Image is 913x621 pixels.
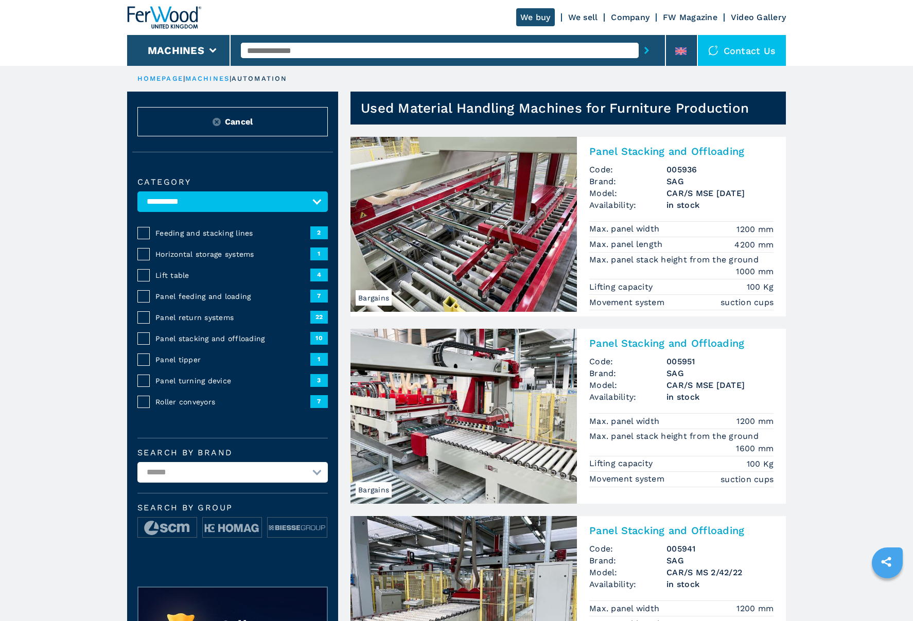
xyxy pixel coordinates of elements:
[869,575,905,613] iframe: Chat
[310,247,328,260] span: 1
[155,291,310,301] span: Panel feeding and loading
[310,311,328,323] span: 22
[137,107,328,136] button: ResetCancel
[185,75,230,82] a: machines
[155,228,310,238] span: Feeding and stacking lines
[666,543,774,555] h3: 005941
[589,164,666,175] span: Code:
[698,35,786,66] div: Contact us
[589,239,665,250] p: Max. panel length
[127,6,201,29] img: Ferwood
[666,391,774,403] span: in stock
[137,178,328,186] label: Category
[589,199,666,211] span: Availability:
[589,458,655,469] p: Lifting capacity
[589,367,666,379] span: Brand:
[666,164,774,175] h3: 005936
[589,223,662,235] p: Max. panel width
[350,329,577,504] img: Panel Stacking and Offloading SAG CAR/S MSE 1/25/12
[666,578,774,590] span: in stock
[589,175,666,187] span: Brand:
[203,518,261,538] img: image
[589,297,667,308] p: Movement system
[663,12,717,22] a: FW Magazine
[589,254,761,265] p: Max. panel stack height from the ground
[310,226,328,239] span: 2
[232,74,287,83] p: automation
[589,187,666,199] span: Model:
[310,332,328,344] span: 10
[568,12,598,22] a: We sell
[589,431,761,442] p: Max. panel stack height from the ground
[310,395,328,407] span: 7
[268,518,326,538] img: image
[155,354,310,365] span: Panel tipper
[721,296,774,308] em: suction cups
[589,473,667,485] p: Movement system
[230,75,232,82] span: |
[350,137,786,316] a: Panel Stacking and Offloading SAG CAR/S MSE 1/30/12BargainsPanel Stacking and OffloadingCode:0059...
[589,337,774,349] h2: Panel Stacking and Offloading
[736,415,774,427] em: 1200 mm
[155,397,310,407] span: Roller conveyors
[155,312,310,323] span: Panel return systems
[736,602,774,614] em: 1200 mm
[589,555,666,566] span: Brand:
[734,239,774,251] em: 4200 mm
[666,199,774,211] span: in stock
[155,249,310,259] span: Horizontal storage systems
[589,416,662,427] p: Max. panel width
[666,555,774,566] h3: SAG
[155,376,310,386] span: Panel turning device
[137,75,183,82] a: HOMEPAGE
[708,45,718,56] img: Contact us
[589,578,666,590] span: Availability:
[639,39,655,62] button: submit-button
[666,566,774,578] h3: CAR/S MS 2/42/22
[721,473,774,485] em: suction cups
[589,543,666,555] span: Code:
[138,518,197,538] img: image
[589,391,666,403] span: Availability:
[155,333,310,344] span: Panel stacking and offloading
[516,8,555,26] a: We buy
[356,482,392,498] span: Bargains
[873,549,899,575] a: sharethis
[589,603,662,614] p: Max. panel width
[310,269,328,281] span: 4
[666,367,774,379] h3: SAG
[350,329,786,504] a: Panel Stacking and Offloading SAG CAR/S MSE 1/25/12BargainsPanel Stacking and OffloadingCode:0059...
[666,379,774,391] h3: CAR/S MSE [DATE]
[736,442,774,454] em: 1600 mm
[589,566,666,578] span: Model:
[589,524,774,537] h2: Panel Stacking and Offloading
[747,458,774,470] em: 100 Kg
[350,137,577,312] img: Panel Stacking and Offloading SAG CAR/S MSE 1/30/12
[310,290,328,302] span: 7
[731,12,786,22] a: Video Gallery
[310,374,328,386] span: 3
[310,353,328,365] span: 1
[666,187,774,199] h3: CAR/S MSE [DATE]
[589,281,655,293] p: Lifting capacity
[183,75,185,82] span: |
[736,265,774,277] em: 1000 mm
[137,449,328,457] label: Search by brand
[666,356,774,367] h3: 005951
[155,270,310,280] span: Lift table
[356,290,392,306] span: Bargains
[589,356,666,367] span: Code:
[148,44,204,57] button: Machines
[361,100,749,116] h1: Used Material Handling Machines for Furniture Production
[589,379,666,391] span: Model:
[213,118,221,126] img: Reset
[137,504,328,512] span: Search by group
[589,145,774,157] h2: Panel Stacking and Offloading
[747,281,774,293] em: 100 Kg
[225,116,253,128] span: Cancel
[666,175,774,187] h3: SAG
[611,12,649,22] a: Company
[736,223,774,235] em: 1200 mm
